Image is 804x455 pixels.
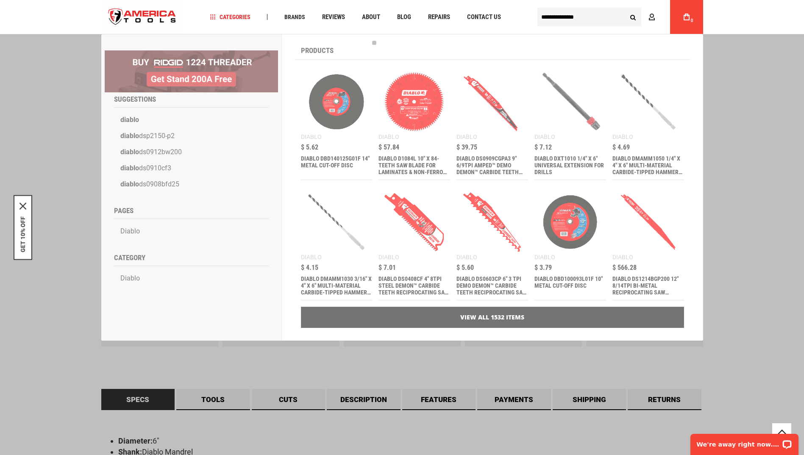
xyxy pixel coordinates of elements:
[19,203,26,210] svg: close icon
[362,14,380,20] span: About
[101,1,184,33] a: store logo
[322,14,345,20] span: Reviews
[101,1,184,33] img: America Tools
[19,216,26,252] button: GET 10% OFF
[318,11,349,23] a: Reviews
[625,9,641,25] button: Search
[210,14,250,20] span: Categories
[397,14,411,20] span: Blog
[281,11,309,23] a: Brands
[685,428,804,455] iframe: LiveChat chat widget
[463,11,505,23] a: Contact Us
[284,14,305,20] span: Brands
[691,18,693,23] span: 0
[428,14,450,20] span: Repairs
[467,14,501,20] span: Contact Us
[424,11,454,23] a: Repairs
[206,11,254,23] a: Categories
[358,11,384,23] a: About
[393,11,415,23] a: Blog
[19,203,26,210] button: Close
